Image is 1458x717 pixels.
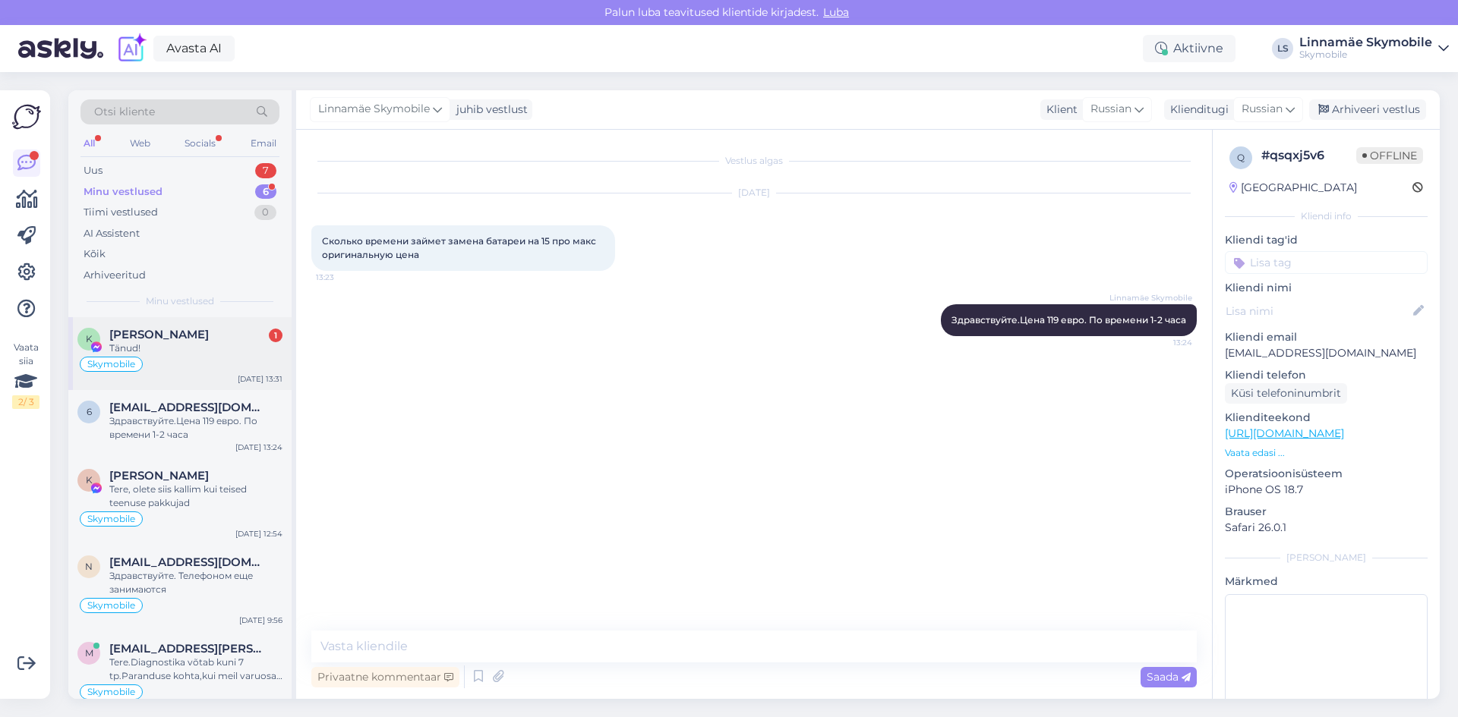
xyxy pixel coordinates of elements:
[109,341,282,355] div: Tänud!
[1143,35,1236,62] div: Aktiivne
[84,205,158,220] div: Tiimi vestlused
[316,272,373,283] span: 13:23
[1135,337,1192,348] span: 13:24
[87,514,135,524] span: Skymobile
[12,395,39,409] div: 2 / 3
[1225,574,1428,590] p: Märkmed
[1225,466,1428,482] p: Operatsioonisüsteem
[311,667,459,687] div: Privaatne kommentaar
[84,247,106,262] div: Kõik
[87,360,135,369] span: Skymobile
[311,154,1197,168] div: Vestlus algas
[109,401,267,414] span: 69dyha@gmail.com
[255,184,276,200] div: 6
[84,163,103,178] div: Uus
[322,235,598,260] span: Сколько времени займет замена батареи на 15 про макс оригинальную цена
[238,373,282,385] div: [DATE] 13:31
[1225,329,1428,345] p: Kliendi email
[1109,292,1192,303] span: Linnamäe Skymobile
[318,101,430,118] span: Linnamäe Skymobile
[109,569,282,596] div: Здравствуйте. Телефоном еще занимаются
[85,647,93,659] span: m
[109,414,282,442] div: Здравствуйте.Цена 119 евро. По времени 1-2 часа
[255,163,276,178] div: 7
[94,104,155,120] span: Otsi kliente
[87,406,92,417] span: 6
[1225,280,1428,296] p: Kliendi nimi
[12,341,39,409] div: Vaata siia
[109,469,209,483] span: Kaire Kivirand
[1261,146,1356,165] div: # qsqxj5v6
[86,333,93,344] span: K
[1225,482,1428,498] p: iPhone OS 18.7
[239,615,282,626] div: [DATE] 9:56
[12,102,41,131] img: Askly Logo
[146,294,214,308] span: Minu vestlused
[85,561,93,572] span: n
[1229,180,1357,196] div: [GEOGRAPHIC_DATA]
[1147,670,1191,684] span: Saada
[1164,102,1229,118] div: Klienditugi
[1225,367,1428,383] p: Kliendi telefon
[87,687,135,697] span: Skymobile
[181,134,219,153] div: Socials
[235,442,282,453] div: [DATE] 13:24
[1225,232,1428,248] p: Kliendi tag'id
[1225,410,1428,426] p: Klienditeekond
[248,134,279,153] div: Email
[1299,49,1432,61] div: Skymobile
[1225,251,1428,274] input: Lisa tag
[1226,303,1410,319] input: Lisa nimi
[1225,383,1347,404] div: Küsi telefoninumbrit
[109,483,282,510] div: Tere, olete siis kallim kui teised teenuse pakkujad
[1090,101,1131,118] span: Russian
[109,328,209,341] span: Keith Hunt
[951,314,1186,325] span: Здравствуйте.Цена 119 евро. По времени 1-2 часа
[1299,36,1449,61] a: Linnamäe SkymobileSkymobile
[1225,209,1428,223] div: Kliendi info
[84,226,140,241] div: AI Assistent
[1309,99,1426,120] div: Arhiveeri vestlus
[1225,446,1428,460] p: Vaata edasi ...
[84,268,146,283] div: Arhiveeritud
[311,186,1197,200] div: [DATE]
[1242,101,1283,118] span: Russian
[235,528,282,539] div: [DATE] 12:54
[1225,345,1428,361] p: [EMAIL_ADDRESS][DOMAIN_NAME]
[109,555,267,569] span: nastjatsybo@gmail.com
[1040,102,1078,118] div: Klient
[269,329,282,342] div: 1
[1225,504,1428,520] p: Brauser
[450,102,528,118] div: juhib vestlust
[153,36,235,61] a: Avasta AI
[109,656,282,683] div: Tere.Diagnostika võtab kuni 7 tp.Paranduse kohta,kui meil varuosad kohe olemas siis päeva jooksul...
[127,134,153,153] div: Web
[1299,36,1432,49] div: Linnamäe Skymobile
[1225,520,1428,536] p: Safari 26.0.1
[1225,426,1344,440] a: [URL][DOMAIN_NAME]
[254,205,276,220] div: 0
[1272,38,1293,59] div: LS
[80,134,98,153] div: All
[115,33,147,64] img: explore-ai
[1225,551,1428,564] div: [PERSON_NAME]
[1356,147,1423,164] span: Offline
[87,601,135,610] span: Skymobile
[86,474,93,486] span: K
[1237,152,1245,163] span: q
[819,5,854,19] span: Luba
[109,642,267,656] span: maarjaliisa.mahla.001@gmail.com
[84,184,163,200] div: Minu vestlused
